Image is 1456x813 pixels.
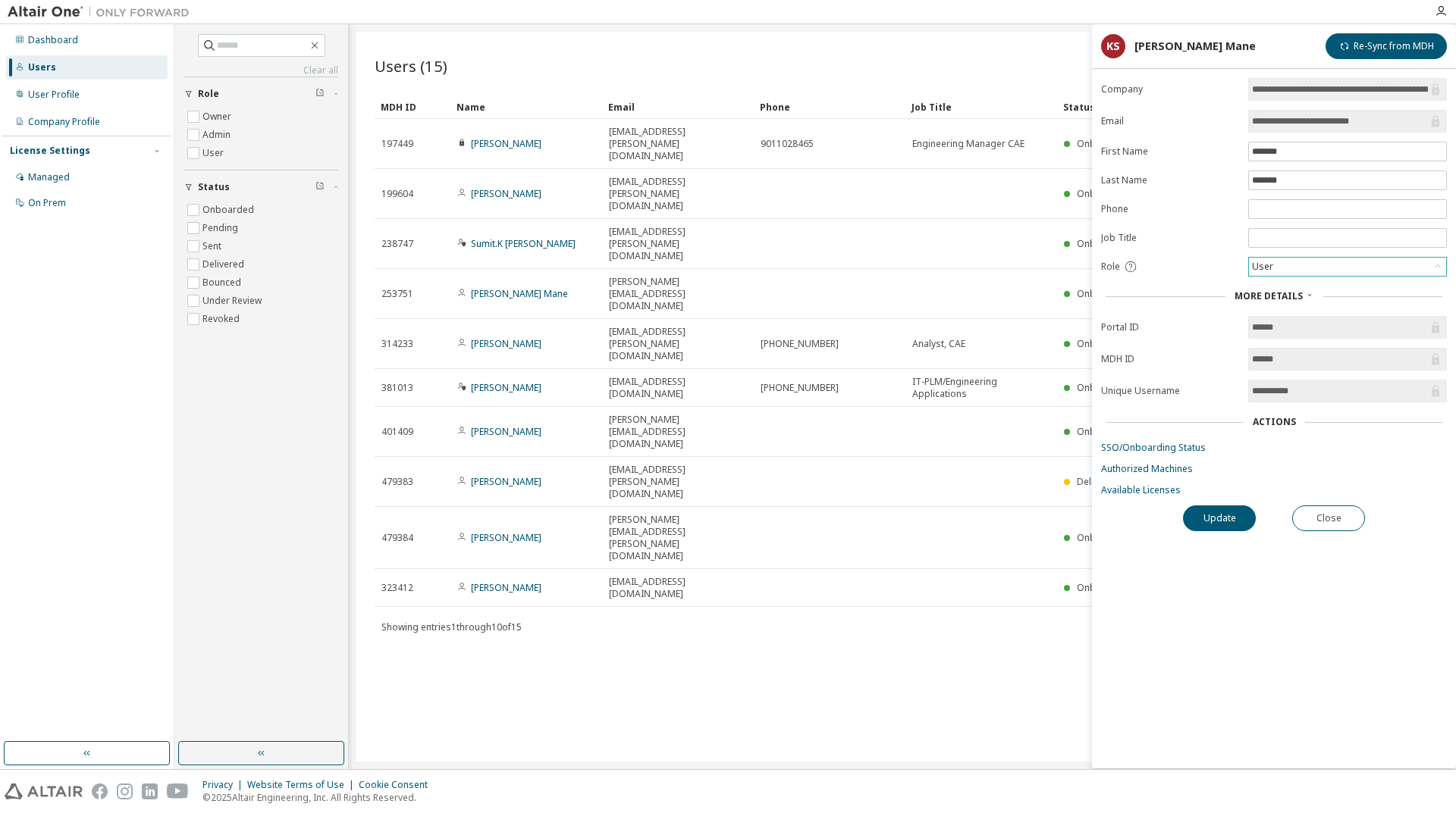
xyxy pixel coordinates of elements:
a: [PERSON_NAME] [471,137,541,150]
div: [PERSON_NAME] Mane [1134,40,1256,52]
a: [PERSON_NAME] [471,531,541,544]
span: 197449 [381,138,413,150]
span: Clear filter [315,181,325,193]
div: User Profile [28,89,80,101]
label: Onboarded [202,201,257,219]
div: Actions [1253,416,1296,428]
a: [PERSON_NAME] [471,425,541,438]
div: KS [1101,34,1125,58]
span: 314233 [381,338,413,350]
label: Delivered [202,255,247,274]
label: Pending [202,219,241,237]
span: Onboarded [1077,187,1128,200]
a: [PERSON_NAME] Mane [471,287,568,300]
label: Sent [202,237,224,255]
img: facebook.svg [92,783,108,799]
span: [EMAIL_ADDRESS][PERSON_NAME][DOMAIN_NAME] [609,464,747,500]
img: linkedin.svg [142,783,158,799]
div: Email [608,95,748,119]
span: Showing entries 1 through 10 of 15 [381,621,522,633]
span: Onboarded [1077,581,1128,594]
label: User [202,144,227,162]
span: Delivered [1077,475,1119,488]
div: Privacy [202,779,247,791]
label: Phone [1101,203,1239,215]
span: 479384 [381,532,413,544]
div: Status [1063,95,1351,119]
span: [PERSON_NAME][EMAIL_ADDRESS][PERSON_NAME][DOMAIN_NAME] [609,514,747,562]
span: Role [198,88,219,100]
a: [PERSON_NAME] [471,381,541,394]
span: 238747 [381,238,413,250]
label: Email [1101,115,1239,127]
img: youtube.svg [167,783,189,799]
button: Role [184,77,338,111]
div: Phone [760,95,899,119]
span: Onboarded [1077,381,1128,394]
span: Onboarded [1077,237,1128,250]
span: 199604 [381,188,413,200]
img: altair_logo.svg [5,783,83,799]
span: Users (15) [375,55,447,77]
span: Clear filter [315,88,325,100]
span: Onboarded [1077,425,1128,438]
div: License Settings [10,145,90,157]
a: Sumit.K [PERSON_NAME] [471,237,576,250]
a: [PERSON_NAME] [471,581,541,594]
a: Authorized Machines [1101,463,1447,475]
span: 253751 [381,288,413,300]
span: Onboarded [1077,137,1128,150]
a: SSO/Onboarding Status [1101,442,1447,454]
div: Managed [28,171,70,183]
span: [EMAIL_ADDRESS][PERSON_NAME][DOMAIN_NAME] [609,226,747,262]
a: [PERSON_NAME] [471,475,541,488]
span: [EMAIL_ADDRESS][PERSON_NAME][DOMAIN_NAME] [609,326,747,362]
label: Owner [202,108,234,126]
span: [EMAIL_ADDRESS][DOMAIN_NAME] [609,376,747,400]
label: Last Name [1101,174,1239,186]
span: [EMAIL_ADDRESS][DOMAIN_NAME] [609,576,747,600]
label: Portal ID [1101,321,1239,333]
a: [PERSON_NAME] [471,337,541,350]
span: Onboarded [1077,287,1128,300]
label: Company [1101,83,1239,95]
img: instagram.svg [117,783,133,799]
span: IT-PLM/Engineering Applications [912,376,1050,400]
div: Website Terms of Use [247,779,359,791]
a: Clear all [184,64,338,77]
div: Users [28,61,56,73]
span: Engineering Manager CAE [912,138,1025,150]
span: 401409 [381,426,413,438]
div: User [1249,258,1446,276]
img: Altair One [8,5,197,20]
span: Analyst, CAE [912,338,965,350]
label: Unique Username [1101,385,1239,397]
label: MDH ID [1101,353,1239,365]
span: 323412 [381,582,413,594]
label: Under Review [202,292,265,310]
p: © 2025 Altair Engineering, Inc. All Rights Reserved. [202,791,437,804]
div: MDH ID [381,95,444,119]
div: Name [457,95,596,119]
div: Job Title [912,95,1051,119]
div: On Prem [28,197,66,209]
label: Job Title [1101,232,1239,244]
span: More Details [1235,289,1303,302]
label: Bounced [202,274,244,292]
span: Role [1101,261,1120,273]
span: [PERSON_NAME][EMAIL_ADDRESS][DOMAIN_NAME] [609,276,747,312]
span: 381013 [381,382,413,394]
div: Company Profile [28,116,100,128]
span: [PERSON_NAME][EMAIL_ADDRESS][DOMAIN_NAME] [609,414,747,450]
div: Dashboard [28,34,78,46]
span: [EMAIL_ADDRESS][PERSON_NAME][DOMAIN_NAME] [609,176,747,212]
span: 479383 [381,476,413,488]
button: Status [184,170,338,204]
span: Onboarded [1077,337,1128,350]
button: Close [1292,505,1365,531]
span: Onboarded [1077,531,1128,544]
a: Available Licenses [1101,484,1447,496]
div: Cookie Consent [359,779,437,791]
label: Revoked [202,310,243,328]
div: User [1250,258,1276,275]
